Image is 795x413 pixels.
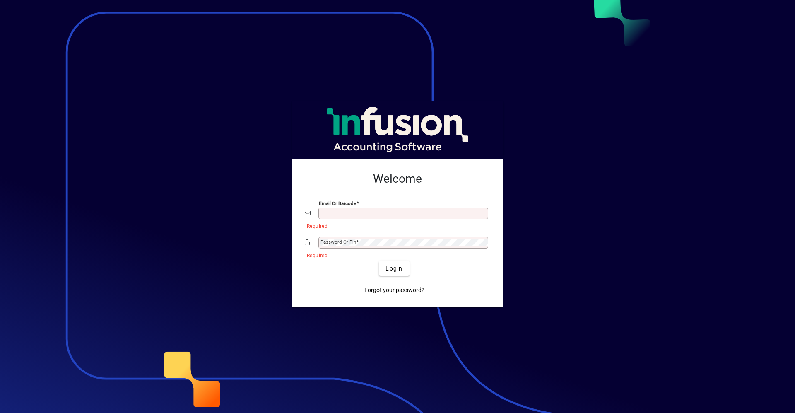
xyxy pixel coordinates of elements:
[379,261,409,276] button: Login
[364,286,424,295] span: Forgot your password?
[361,283,428,297] a: Forgot your password?
[305,172,490,186] h2: Welcome
[319,200,356,206] mat-label: Email or Barcode
[320,239,356,245] mat-label: Password or Pin
[307,221,484,230] mat-error: Required
[307,251,484,259] mat-error: Required
[385,264,402,273] span: Login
